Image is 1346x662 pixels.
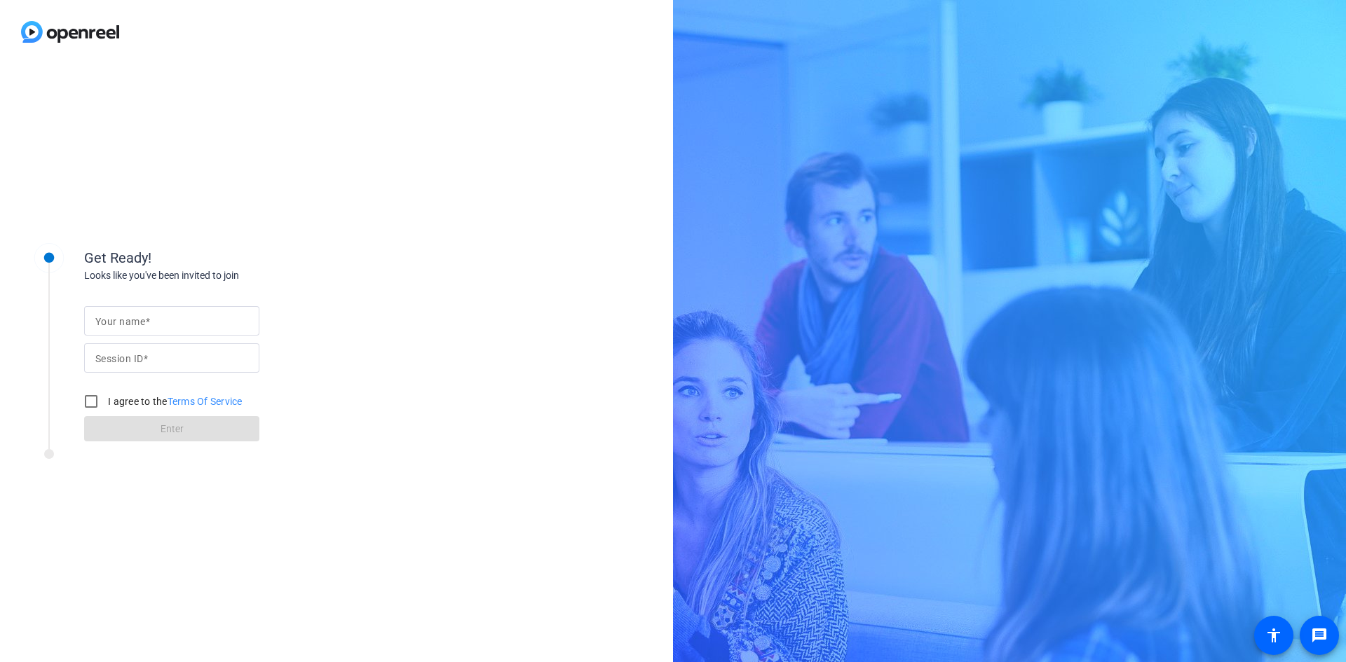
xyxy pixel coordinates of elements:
[1265,627,1282,644] mat-icon: accessibility
[105,394,243,408] label: I agree to the
[84,268,365,283] div: Looks like you've been invited to join
[84,247,365,268] div: Get Ready!
[168,396,243,407] a: Terms Of Service
[95,316,145,327] mat-label: Your name
[1311,627,1328,644] mat-icon: message
[95,353,143,364] mat-label: Session ID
